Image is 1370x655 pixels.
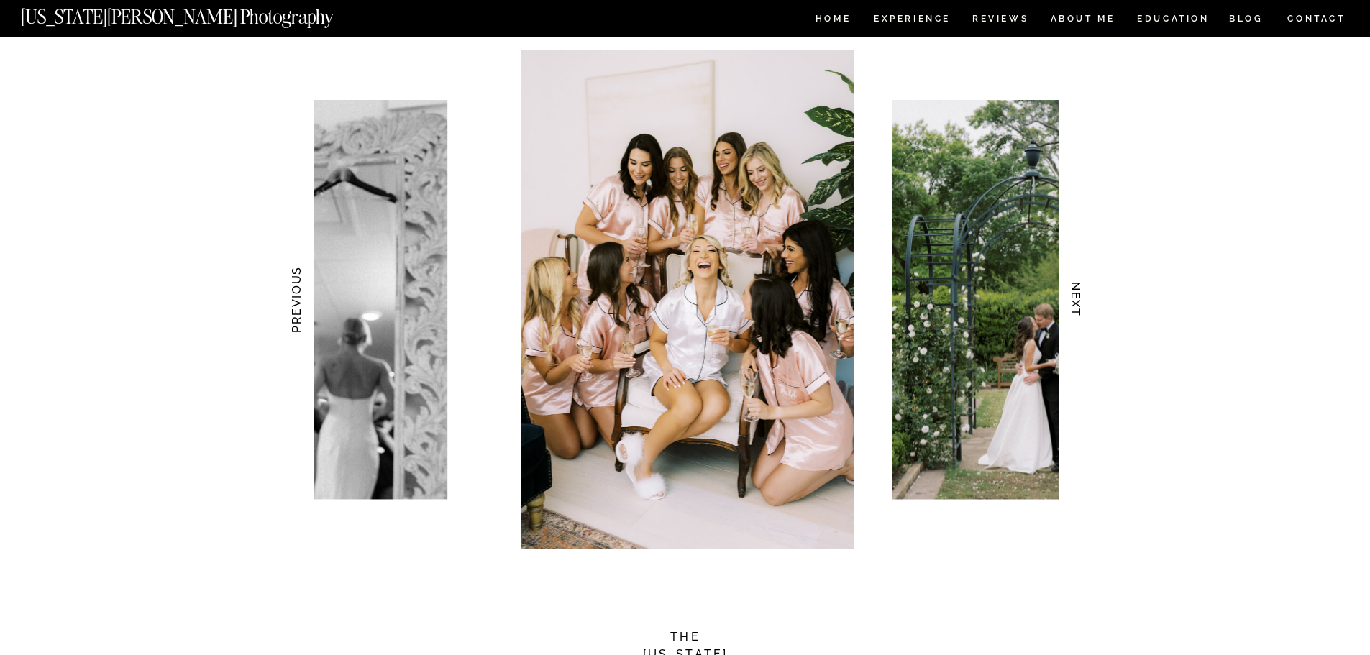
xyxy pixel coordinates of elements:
a: ABOUT ME [1050,14,1115,27]
h3: NEXT [1068,255,1083,345]
a: CONTACT [1287,11,1346,27]
a: EDUCATION [1136,14,1211,27]
a: REVIEWS [972,14,1026,27]
a: HOME [813,14,854,27]
h3: PREVIOUS [288,255,303,345]
a: Experience [874,14,949,27]
a: [US_STATE][PERSON_NAME] Photography [21,7,382,19]
a: BLOG [1229,14,1264,27]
